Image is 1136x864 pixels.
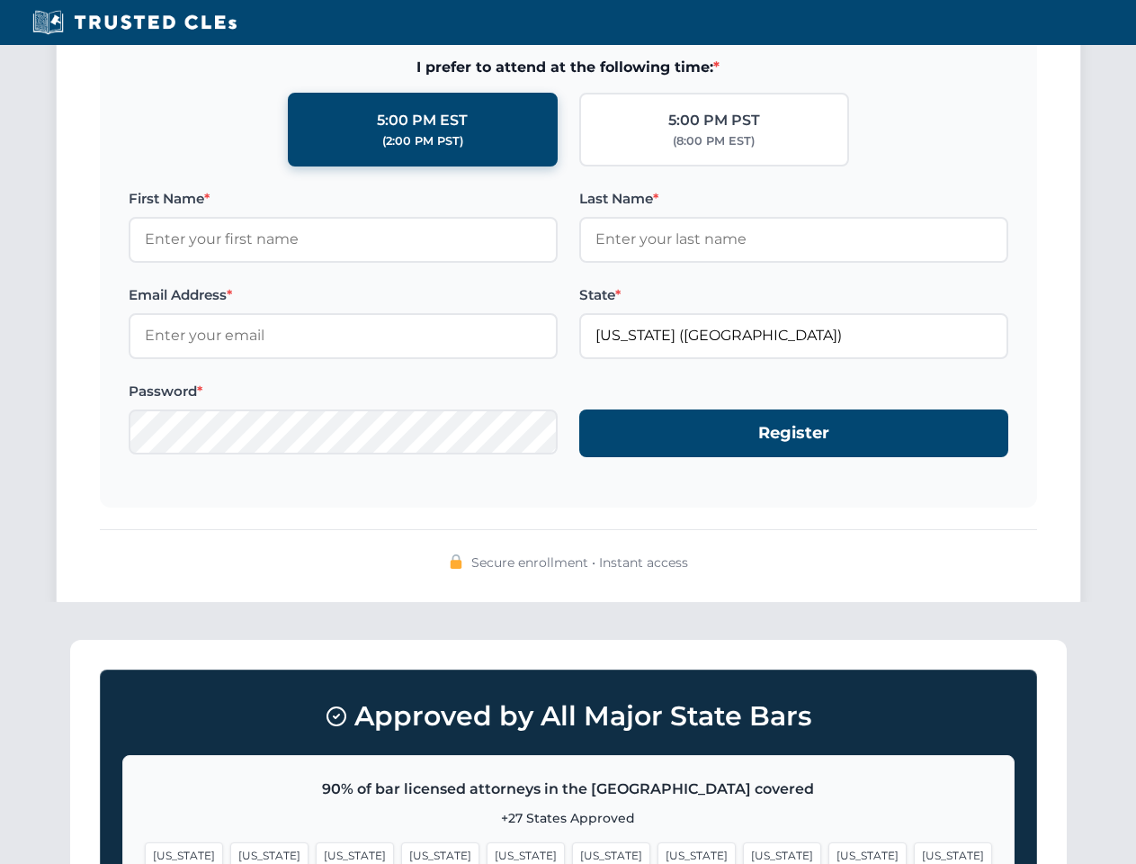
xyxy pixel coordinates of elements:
[668,109,760,132] div: 5:00 PM PST
[129,56,1008,79] span: I prefer to attend at the following time:
[122,692,1015,741] h3: Approved by All Major State Bars
[129,284,558,306] label: Email Address
[129,381,558,402] label: Password
[145,808,992,828] p: +27 States Approved
[129,217,558,262] input: Enter your first name
[377,109,468,132] div: 5:00 PM EST
[129,313,558,358] input: Enter your email
[579,217,1008,262] input: Enter your last name
[579,188,1008,210] label: Last Name
[145,778,992,801] p: 90% of bar licensed attorneys in the [GEOGRAPHIC_DATA] covered
[673,132,755,150] div: (8:00 PM EST)
[382,132,463,150] div: (2:00 PM PST)
[579,409,1008,457] button: Register
[579,313,1008,358] input: Florida (FL)
[449,554,463,569] img: 🔒
[129,188,558,210] label: First Name
[579,284,1008,306] label: State
[471,553,688,572] span: Secure enrollment • Instant access
[27,9,242,36] img: Trusted CLEs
